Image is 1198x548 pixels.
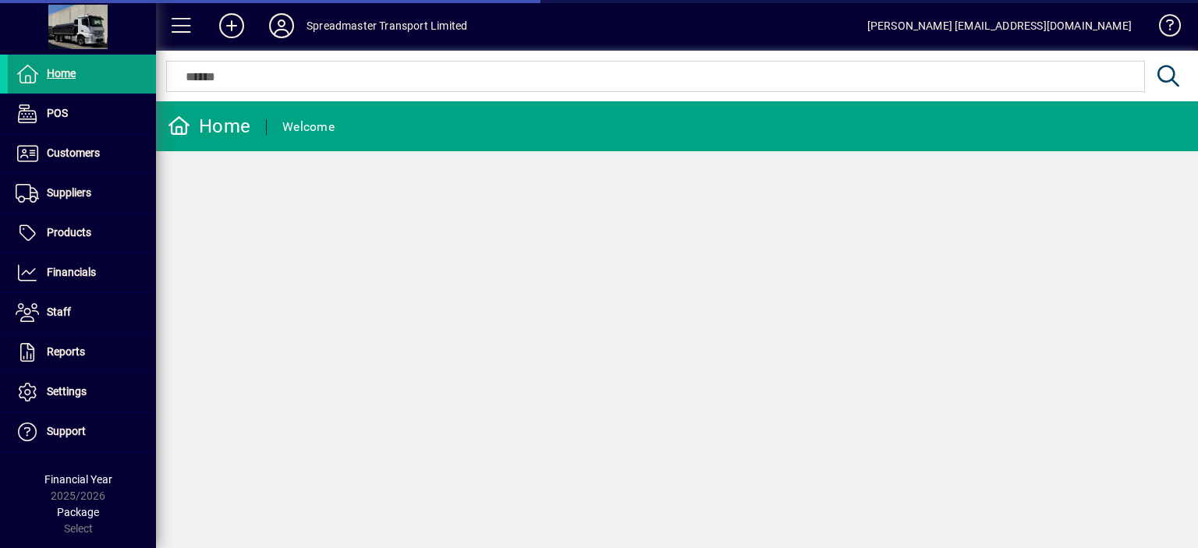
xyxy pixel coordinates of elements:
[8,134,156,173] a: Customers
[1147,3,1179,54] a: Knowledge Base
[8,412,156,451] a: Support
[47,266,96,278] span: Financials
[57,506,99,518] span: Package
[47,306,71,318] span: Staff
[867,13,1132,38] div: [PERSON_NAME] [EMAIL_ADDRESS][DOMAIN_NAME]
[207,12,257,40] button: Add
[47,345,85,358] span: Reports
[47,425,86,437] span: Support
[8,293,156,332] a: Staff
[47,226,91,239] span: Products
[8,373,156,412] a: Settings
[282,115,335,140] div: Welcome
[307,13,467,38] div: Spreadmaster Transport Limited
[257,12,307,40] button: Profile
[47,385,87,398] span: Settings
[44,473,112,486] span: Financial Year
[8,253,156,292] a: Financials
[8,333,156,372] a: Reports
[47,67,76,80] span: Home
[47,107,68,119] span: POS
[8,174,156,213] a: Suppliers
[168,114,250,139] div: Home
[47,147,100,159] span: Customers
[8,94,156,133] a: POS
[8,214,156,253] a: Products
[47,186,91,199] span: Suppliers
